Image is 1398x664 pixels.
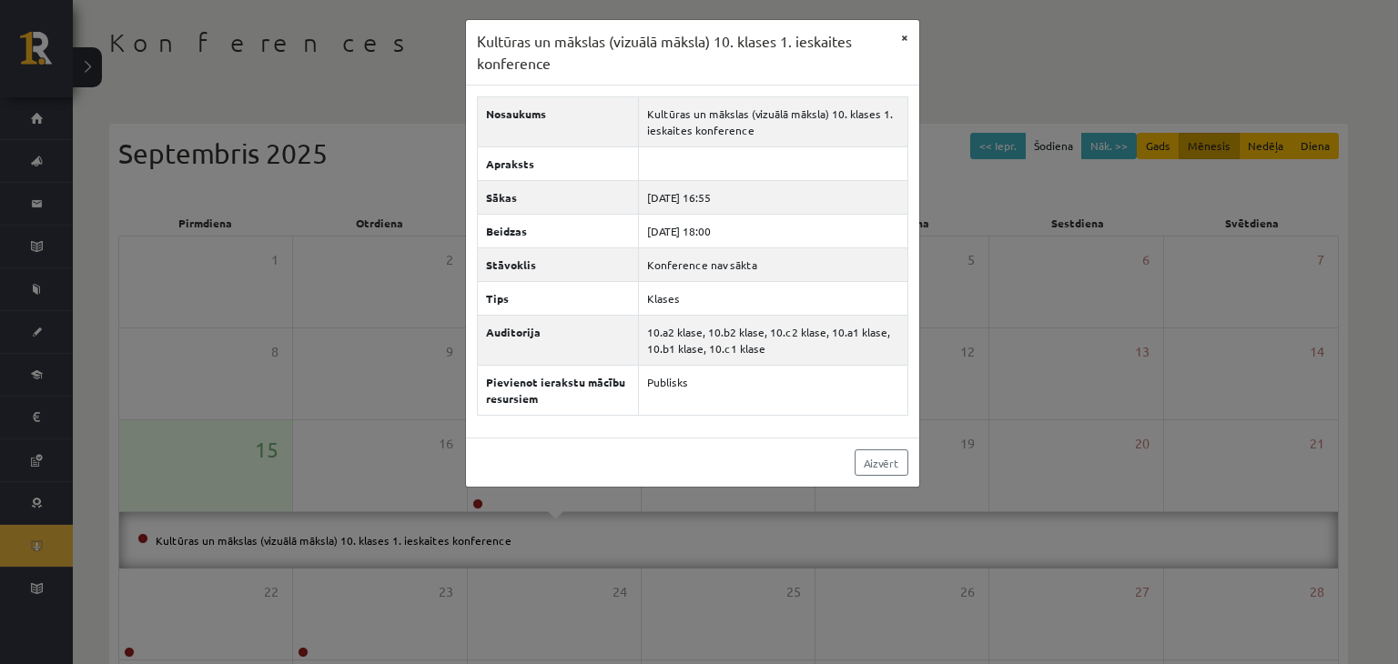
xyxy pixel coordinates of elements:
td: Kultūras un mākslas (vizuālā māksla) 10. klases 1. ieskaites konference [638,97,907,147]
td: 10.a2 klase, 10.b2 klase, 10.c2 klase, 10.a1 klase, 10.b1 klase, 10.c1 klase [638,316,907,366]
h3: Kultūras un mākslas (vizuālā māksla) 10. klases 1. ieskaites konference [477,31,890,74]
a: Aizvērt [855,449,908,476]
td: Konference nav sākta [638,248,907,282]
th: Tips [477,282,638,316]
td: Publisks [638,366,907,416]
th: Pievienot ierakstu mācību resursiem [477,366,638,416]
th: Stāvoklis [477,248,638,282]
th: Beidzas [477,215,638,248]
button: × [890,20,919,55]
th: Apraksts [477,147,638,181]
th: Sākas [477,181,638,215]
td: [DATE] 16:55 [638,181,907,215]
td: Klases [638,282,907,316]
th: Auditorija [477,316,638,366]
td: [DATE] 18:00 [638,215,907,248]
th: Nosaukums [477,97,638,147]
